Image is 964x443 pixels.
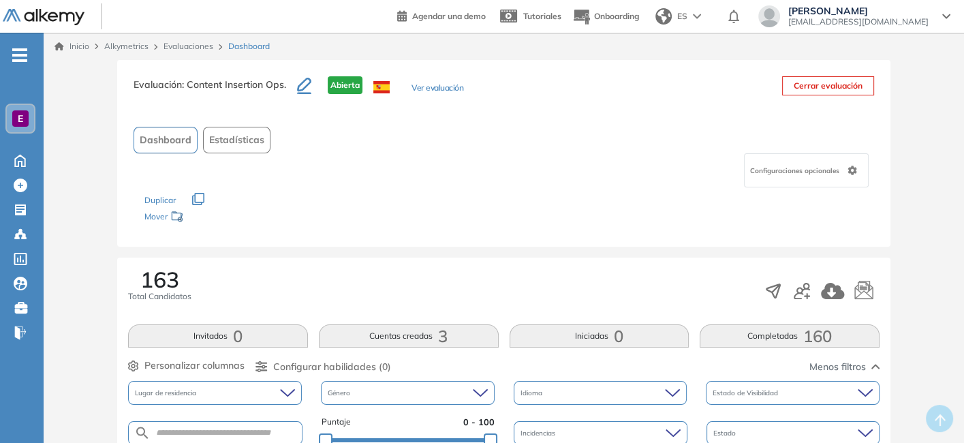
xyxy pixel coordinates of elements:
img: world [655,8,672,25]
span: Incidencias [520,428,558,438]
a: Evaluaciones [164,41,213,51]
span: E [18,113,23,124]
h3: Evaluación [134,76,297,105]
span: Duplicar [144,195,176,205]
div: Estado de Visibilidad [706,381,880,405]
span: Alkymetrics [104,41,149,51]
span: Lugar de residencia [135,388,199,398]
span: Idioma [520,388,545,398]
button: Menos filtros [809,360,880,374]
i: - [12,54,27,57]
img: ESP [373,81,390,93]
span: Total Candidatos [128,290,191,303]
div: Idioma [514,381,687,405]
button: Configurar habilidades (0) [255,360,391,374]
span: Agendar una demo [412,11,486,21]
button: Onboarding [572,2,639,31]
a: Inicio [55,40,89,52]
span: Género [328,388,353,398]
span: Configurar habilidades (0) [273,360,391,374]
span: 163 [140,269,179,290]
button: Invitados0 [128,324,308,348]
span: Dashboard [228,40,270,52]
span: 0 - 100 [463,416,495,429]
span: Personalizar columnas [144,358,245,373]
div: Mover [144,205,281,230]
span: Onboarding [594,11,639,21]
button: Personalizar columnas [128,358,245,373]
span: Tutoriales [523,11,561,21]
button: Completadas160 [700,324,880,348]
span: Dashboard [140,133,191,147]
img: arrow [693,14,701,19]
span: ES [677,10,687,22]
span: Configuraciones opcionales [750,166,842,176]
div: Lugar de residencia [128,381,302,405]
span: : Content Insertion Ops. [182,78,286,91]
img: SEARCH_ALT [134,425,151,442]
img: Logo [3,9,84,26]
div: Configuraciones opcionales [744,153,869,187]
a: Agendar una demo [397,7,486,23]
span: Puntaje [322,416,351,429]
button: Cerrar evaluación [782,76,874,95]
span: [EMAIL_ADDRESS][DOMAIN_NAME] [788,16,929,27]
span: Estado [713,428,738,438]
span: [PERSON_NAME] [788,5,929,16]
span: Estadísticas [209,133,264,147]
div: Género [321,381,495,405]
button: Dashboard [134,127,198,153]
span: Menos filtros [809,360,866,374]
button: Estadísticas [203,127,270,153]
button: Cuentas creadas3 [319,324,499,348]
span: Estado de Visibilidad [713,388,781,398]
button: Iniciadas0 [510,324,689,348]
span: Abierta [328,76,362,94]
button: Ver evaluación [411,82,463,96]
